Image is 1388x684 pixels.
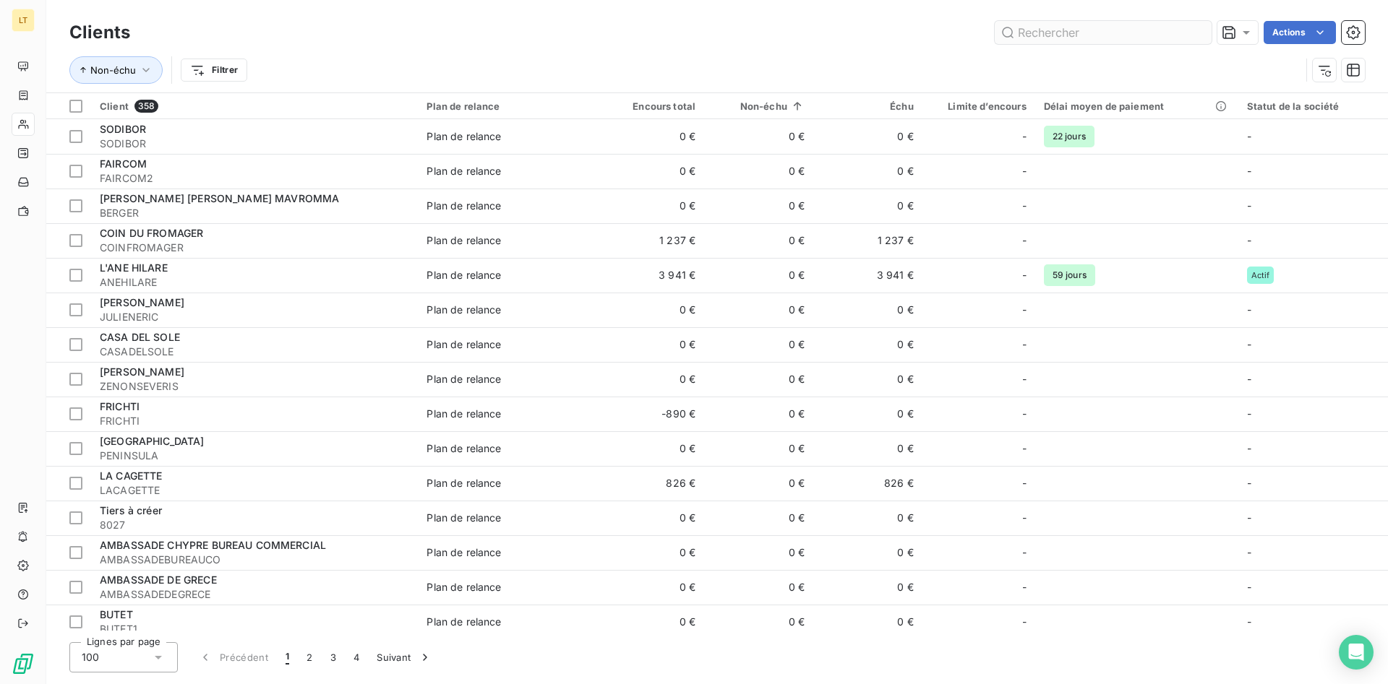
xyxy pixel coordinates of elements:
span: 358 [134,100,158,113]
div: Plan de relance [427,372,501,386]
span: - [1022,580,1027,594]
td: 0 € [704,605,813,639]
span: BUTET1 [100,622,409,636]
span: - [1247,511,1251,524]
span: - [1022,129,1027,144]
td: 826 € [595,466,704,501]
td: 0 € [704,258,813,293]
div: Plan de relance [427,545,501,560]
span: LA CAGETTE [100,469,163,482]
td: 0 € [813,189,922,223]
span: - [1022,615,1027,629]
span: AMBASSADE CHYPRE BUREAU COMMERCIAL [100,539,326,551]
td: 0 € [595,570,704,605]
span: - [1247,303,1251,316]
div: Open Intercom Messenger [1339,635,1374,670]
button: 3 [322,642,345,672]
td: 0 € [595,293,704,327]
span: [PERSON_NAME] [100,365,184,378]
span: - [1247,407,1251,420]
span: AMBASSADEDEGRECE [100,587,409,602]
td: 0 € [595,154,704,189]
td: 0 € [595,327,704,362]
div: Plan de relance [427,164,501,178]
div: Statut de la société [1247,100,1379,112]
td: 3 941 € [595,258,704,293]
span: COINFROMAGER [100,241,409,255]
input: Rechercher [995,21,1212,44]
span: COIN DU FROMAGER [100,227,203,239]
td: 0 € [704,154,813,189]
span: - [1022,476,1027,490]
div: Plan de relance [427,129,501,144]
div: Plan de relance [427,580,501,594]
div: LT [12,9,35,32]
span: FRICHTI [100,400,140,412]
span: - [1022,199,1027,213]
span: CASADELSOLE [100,345,409,359]
div: Plan de relance [427,268,501,282]
span: AMBASSADE DE GRECE [100,573,217,586]
div: Plan de relance [427,476,501,490]
span: ANEHILARE [100,275,409,290]
span: - [1022,545,1027,560]
span: FAIRCOM2 [100,171,409,186]
span: - [1247,130,1251,142]
button: Précédent [189,642,277,672]
td: -890 € [595,397,704,431]
td: 0 € [595,189,704,223]
td: 0 € [704,570,813,605]
span: - [1247,373,1251,385]
span: 8027 [100,518,409,532]
button: 4 [345,642,368,672]
td: 0 € [704,327,813,362]
td: 0 € [595,119,704,154]
span: - [1022,511,1027,525]
span: - [1022,372,1027,386]
td: 0 € [704,223,813,258]
td: 0 € [813,362,922,397]
button: Filtrer [181,59,247,82]
td: 0 € [813,119,922,154]
span: 100 [82,650,99,664]
span: L'ANE HILARE [100,261,168,274]
button: Suivant [368,642,441,672]
span: Actif [1251,271,1270,280]
td: 0 € [813,293,922,327]
span: Tiers à créer [100,504,162,516]
span: - [1247,477,1251,489]
td: 0 € [595,501,704,535]
span: SODIBOR [100,137,409,151]
td: 0 € [813,570,922,605]
div: Plan de relance [427,337,501,352]
span: - [1022,337,1027,352]
td: 0 € [813,327,922,362]
td: 0 € [813,431,922,466]
span: Non-échu [90,64,136,76]
span: FAIRCOM [100,157,147,170]
div: Délai moyen de paiement [1044,100,1230,112]
td: 0 € [704,466,813,501]
span: 59 jours [1044,264,1095,286]
td: 1 237 € [813,223,922,258]
td: 0 € [704,501,813,535]
td: 0 € [813,535,922,570]
div: Non-échu [713,100,805,112]
td: 0 € [813,397,922,431]
button: 2 [298,642,321,672]
div: Plan de relance [427,615,501,629]
span: - [1022,268,1027,282]
td: 0 € [704,397,813,431]
div: Plan de relance [427,199,501,213]
img: Logo LeanPay [12,652,35,675]
button: Actions [1264,21,1336,44]
td: 0 € [595,431,704,466]
span: LACAGETTE [100,483,409,498]
span: CASA DEL SOLE [100,331,180,343]
span: JULIENERIC [100,310,409,324]
span: SODIBOR [100,123,146,135]
div: Plan de relance [427,100,586,112]
span: - [1022,303,1027,317]
span: BUTET [100,608,133,620]
span: - [1247,442,1251,454]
